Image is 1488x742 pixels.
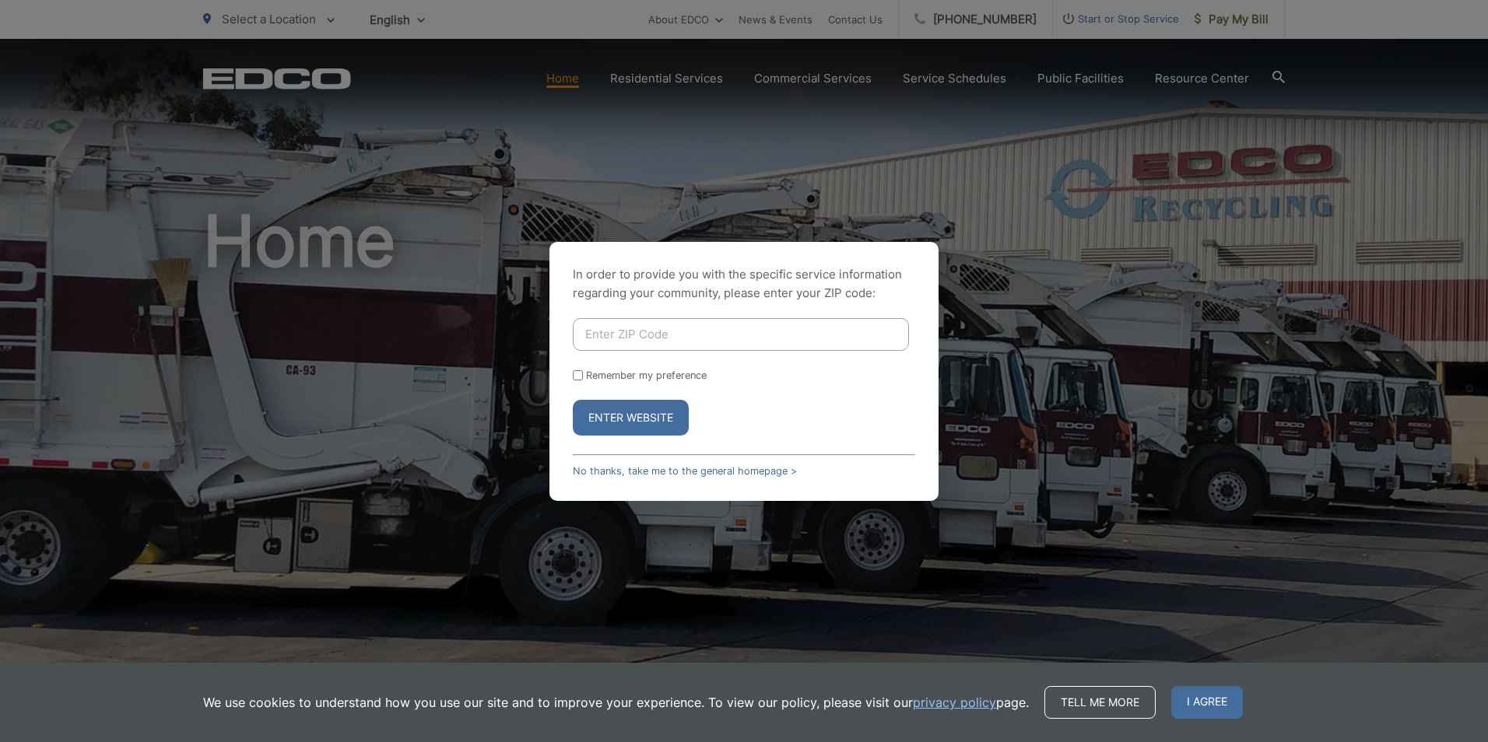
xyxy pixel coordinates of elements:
a: Tell me more [1044,686,1156,719]
input: Enter ZIP Code [573,318,909,351]
p: We use cookies to understand how you use our site and to improve your experience. To view our pol... [203,693,1029,712]
button: Enter Website [573,400,689,436]
a: privacy policy [913,693,996,712]
a: No thanks, take me to the general homepage > [573,465,797,477]
label: Remember my preference [586,369,707,381]
span: I agree [1171,686,1243,719]
p: In order to provide you with the specific service information regarding your community, please en... [573,265,915,303]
